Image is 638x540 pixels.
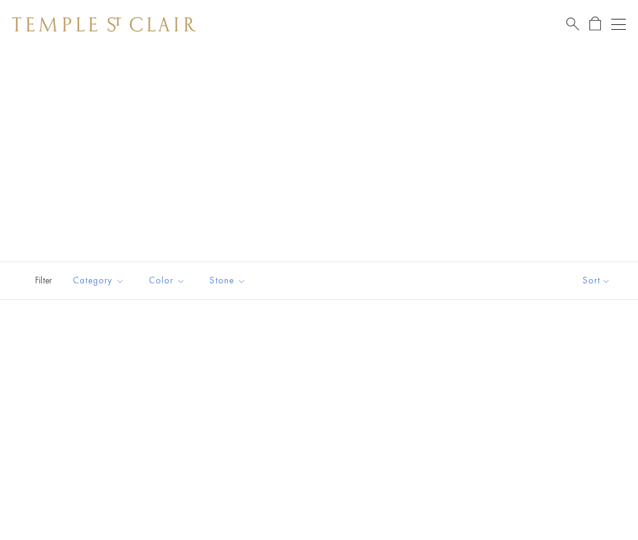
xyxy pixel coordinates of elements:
[611,17,626,32] button: Open navigation
[201,267,255,294] button: Stone
[12,17,196,32] img: Temple St. Clair
[566,16,579,32] a: Search
[555,262,638,299] button: Show sort by
[140,267,194,294] button: Color
[143,273,194,288] span: Color
[204,273,255,288] span: Stone
[589,16,601,32] a: Open Shopping Bag
[67,273,134,288] span: Category
[64,267,134,294] button: Category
